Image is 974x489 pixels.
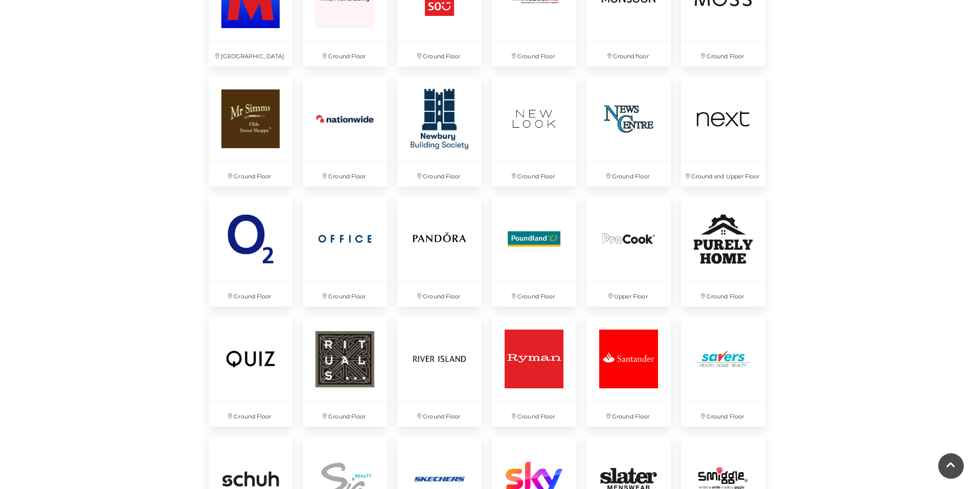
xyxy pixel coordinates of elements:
[303,282,387,307] p: Ground Floor
[681,41,765,66] p: Ground Floor
[676,192,771,312] a: Purley Home at Festival Place Ground Floor
[209,161,293,187] p: Ground Floor
[397,41,482,66] p: Ground Floor
[397,282,482,307] p: Ground Floor
[209,41,293,66] p: [GEOGRAPHIC_DATA]
[492,41,576,66] p: Ground Floor
[298,192,392,312] a: Ground Floor
[586,282,671,307] p: Upper Floor
[681,161,765,187] p: Ground and Upper Floor
[392,312,487,432] a: Ground Floor
[681,402,765,427] p: Ground Floor
[303,161,387,187] p: Ground Floor
[392,72,487,192] a: Ground Floor
[203,312,298,432] a: Ground Floor
[676,72,771,192] a: Ground and Upper Floor
[487,312,581,432] a: Ground Floor
[209,282,293,307] p: Ground Floor
[303,402,387,427] p: Ground Floor
[209,402,293,427] p: Ground Floor
[681,197,765,281] img: Purley Home at Festival Place
[487,72,581,192] a: Ground Floor
[303,41,387,66] p: Ground Floor
[681,282,765,307] p: Ground Floor
[586,402,671,427] p: Ground Floor
[203,72,298,192] a: Ground Floor
[492,402,576,427] p: Ground Floor
[586,161,671,187] p: Ground Floor
[581,192,676,312] a: Upper Floor
[581,312,676,432] a: Ground Floor
[487,192,581,312] a: Ground Floor
[298,312,392,432] a: Ground Floor
[392,192,487,312] a: Ground Floor
[397,161,482,187] p: Ground Floor
[492,282,576,307] p: Ground Floor
[397,402,482,427] p: Ground Floor
[676,312,771,432] a: Ground Floor
[581,72,676,192] a: Ground Floor
[298,72,392,192] a: Ground Floor
[586,41,671,66] p: Ground floor
[492,161,576,187] p: Ground Floor
[203,192,298,312] a: Ground Floor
